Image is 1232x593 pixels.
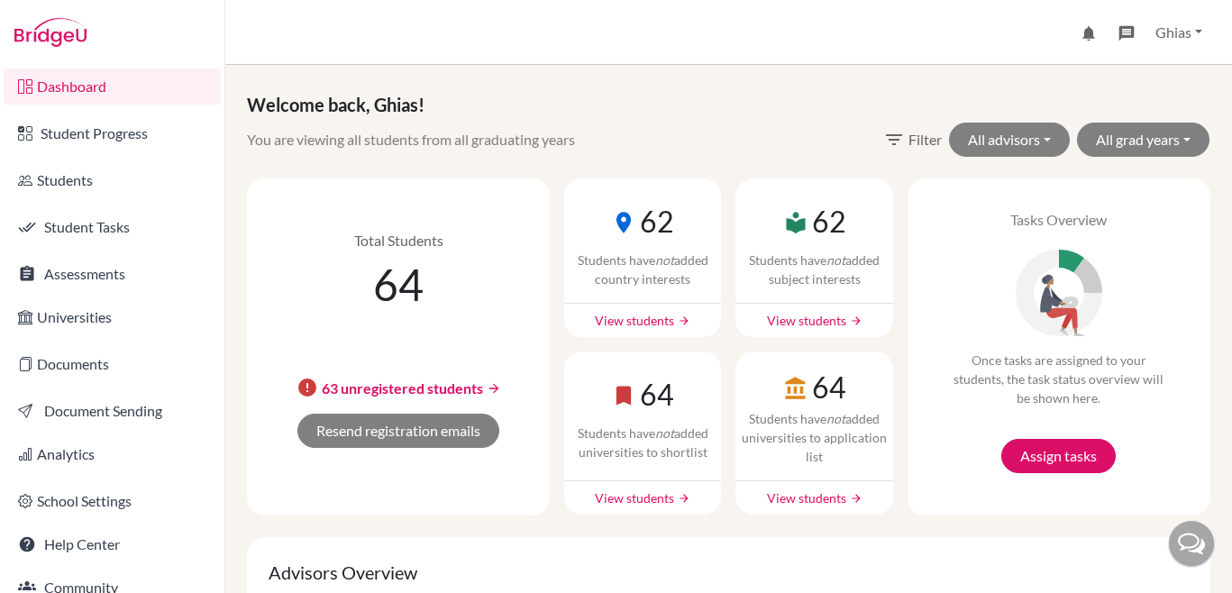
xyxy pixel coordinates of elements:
a: Analytics [4,436,221,472]
h5: Welcome back, Ghias! [247,94,716,115]
a: View studentsarrow_forward [767,313,862,328]
span: 62 [640,204,674,239]
span: not [655,252,674,268]
span: Filter [908,129,942,151]
a: View studentsarrow_forward [595,490,690,506]
a: error63 unregistered studentsarrow_forward [297,378,501,399]
span: added universities to application list [742,411,887,464]
i: arrow_forward [487,381,501,396]
span: 64 [640,377,674,412]
i: arrow_forward [850,315,862,327]
span: not [826,252,845,268]
a: Assign tasks [1001,439,1116,473]
button: Ghias [1147,15,1210,50]
i: account_balance [783,376,808,401]
span: 64 [812,369,846,405]
a: Document Sending [4,393,221,429]
span: Students have [578,425,655,441]
span: Students have [749,411,826,426]
a: View studentsarrow_forward [595,313,690,328]
a: School Settings [4,483,221,519]
i: place [611,210,636,235]
button: All advisors [949,123,1070,157]
a: Students [4,162,221,198]
a: Student Progress [4,115,221,151]
span: not [655,425,674,441]
div: Once tasks are assigned to your students, the task status overview will be shown here. [948,351,1169,407]
button: Resend registration emails [297,414,499,448]
i: arrow_forward [678,492,690,505]
a: Universities [4,299,221,335]
a: Assessments [4,256,221,292]
i: arrow_forward [850,492,862,505]
span: Students have [578,252,655,268]
div: You are viewing all students from all graduating years [247,129,575,151]
a: Student Tasks [4,209,221,245]
a: View studentsarrow_forward [767,490,862,506]
span: not [826,411,845,426]
i: filter_list [883,129,905,151]
i: arrow_forward [678,315,690,327]
img: Bridge-U [14,18,87,47]
a: Documents [4,346,221,382]
i: error [297,377,318,398]
span: 63 unregistered students [322,379,483,397]
h6: Tasks overview [950,211,1168,228]
div: 64 [251,259,545,311]
i: bookmark [611,383,636,408]
span: Students have [749,252,826,268]
a: Dashboard [4,68,221,105]
span: 62 [812,204,846,239]
button: All grad years [1077,123,1209,157]
p: total students [251,230,545,251]
i: local_library [783,210,808,235]
a: Help Center [4,526,221,562]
